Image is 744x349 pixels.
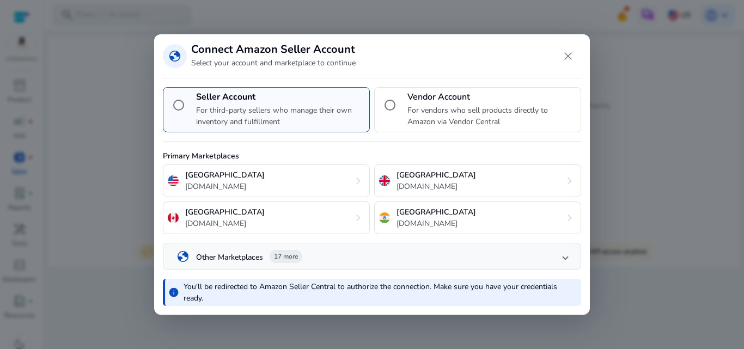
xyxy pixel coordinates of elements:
[407,92,576,102] h4: Vendor Account
[397,218,476,229] p: [DOMAIN_NAME]
[274,252,298,261] span: 17 more
[176,250,190,263] span: globe
[168,50,181,63] span: globe
[379,212,390,223] img: in.svg
[352,211,365,224] span: chevron_right
[196,105,365,127] p: For third-party sellers who manage their own inventory and fulfillment
[352,174,365,187] span: chevron_right
[185,181,265,192] p: [DOMAIN_NAME]
[379,175,390,186] img: uk.svg
[191,43,356,56] h3: Connect Amazon Seller Account
[168,212,179,223] img: ca.svg
[163,243,581,270] mat-expansion-panel-header: globeOther Marketplaces17 more
[397,169,476,181] p: [GEOGRAPHIC_DATA]
[397,206,476,218] p: [GEOGRAPHIC_DATA]
[168,287,179,298] span: info
[563,211,576,224] span: chevron_right
[185,218,265,229] p: [DOMAIN_NAME]
[163,150,581,162] p: Primary Marketplaces
[185,206,265,218] p: [GEOGRAPHIC_DATA]
[196,252,263,263] p: Other Marketplaces
[407,105,576,127] p: For vendors who sell products directly to Amazon via Vendor Central
[185,169,265,181] p: [GEOGRAPHIC_DATA]
[191,57,356,69] p: Select your account and marketplace to continue
[555,43,581,69] button: Close dialog
[168,175,179,186] img: us.svg
[184,281,575,304] p: You'll be redirected to Amazon Seller Central to authorize the connection. Make sure you have you...
[196,92,365,102] h4: Seller Account
[563,174,576,187] span: chevron_right
[397,181,476,192] p: [DOMAIN_NAME]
